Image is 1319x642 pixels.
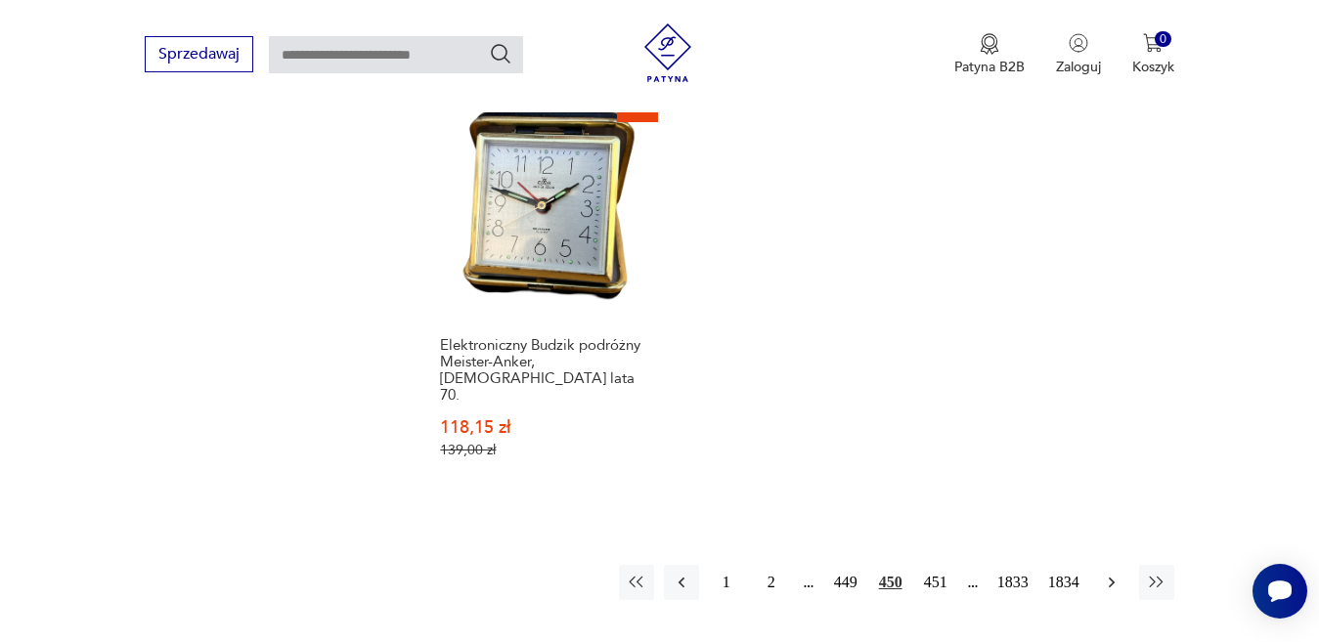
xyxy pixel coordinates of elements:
[954,33,1025,76] button: Patyna B2B
[489,42,512,65] button: Szukaj
[1155,31,1171,48] div: 0
[992,565,1033,600] button: 1833
[145,36,253,72] button: Sprzedawaj
[918,565,953,600] button: 451
[873,565,908,600] button: 450
[754,565,789,600] button: 2
[1143,33,1163,53] img: Ikona koszyka
[431,87,666,496] a: SaleElektroniczny Budzik podróżny Meister-Anker, Niemcy lata 70.Elektroniczny Budzik podróżny Mei...
[709,565,744,600] button: 1
[980,33,999,55] img: Ikona medalu
[1056,33,1101,76] button: Zaloguj
[440,419,657,436] p: 118,15 zł
[1056,58,1101,76] p: Zaloguj
[828,565,863,600] button: 449
[440,337,657,404] h3: Elektroniczny Budzik podróżny Meister-Anker, [DEMOGRAPHIC_DATA] lata 70.
[954,58,1025,76] p: Patyna B2B
[1132,58,1174,76] p: Koszyk
[1253,564,1307,619] iframe: Smartsupp widget button
[1069,33,1088,53] img: Ikonka użytkownika
[954,33,1025,76] a: Ikona medaluPatyna B2B
[638,23,697,82] img: Patyna - sklep z meblami i dekoracjami vintage
[440,442,657,458] p: 139,00 zł
[1043,565,1084,600] button: 1834
[145,49,253,63] a: Sprzedawaj
[1132,33,1174,76] button: 0Koszyk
